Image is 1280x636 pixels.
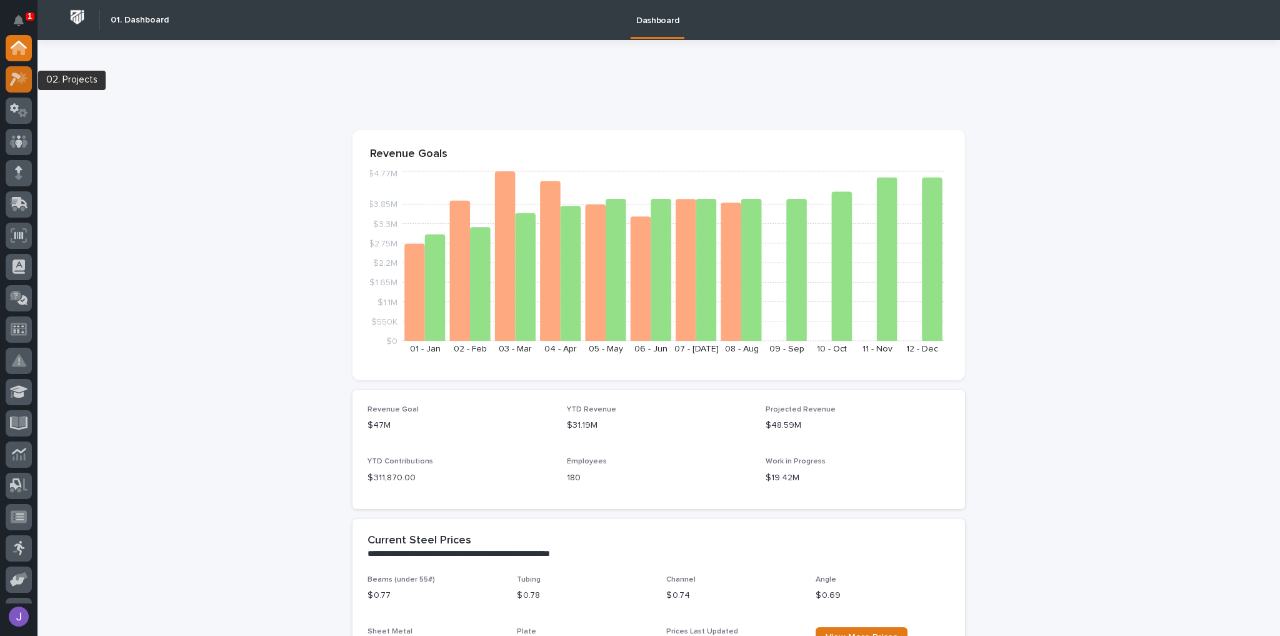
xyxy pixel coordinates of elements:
p: $ 0.74 [666,589,801,602]
span: YTD Contributions [367,458,433,465]
text: 05 - May [589,345,623,353]
div: Notifications1 [16,15,32,35]
span: Employees [567,458,607,465]
text: 03 - Mar [499,345,532,353]
span: Beams (under 55#) [367,576,435,583]
p: Revenue Goals [370,148,947,161]
text: 11 - Nov [862,345,892,353]
span: Tubing [517,576,541,583]
span: Sheet Metal [367,628,412,635]
text: 01 - Jan [410,345,441,353]
text: 07 - [DATE] [674,345,719,353]
p: $19.42M [766,472,950,485]
p: 180 [567,472,751,485]
button: Notifications [6,8,32,34]
text: 06 - Jun [634,345,667,353]
span: Work in Progress [766,458,826,465]
tspan: $2.2M [373,259,397,268]
tspan: $1.1M [377,298,397,307]
span: Revenue Goal [367,406,419,413]
span: YTD Revenue [567,406,616,413]
tspan: $3.3M [373,220,397,229]
tspan: $3.85M [368,201,397,209]
span: Channel [666,576,696,583]
span: Plate [517,628,536,635]
p: 1 [27,12,32,21]
p: $ 0.78 [517,589,651,602]
h2: Current Steel Prices [367,534,471,548]
span: Angle [816,576,836,583]
text: 02 - Feb [454,345,487,353]
p: $31.19M [567,419,751,432]
p: $48.59M [766,419,950,432]
p: $47M [367,419,552,432]
span: Prices Last Updated [666,628,738,635]
button: users-avatar [6,603,32,630]
tspan: $0 [386,337,397,346]
text: 04 - Apr [544,345,577,353]
p: $ 311,870.00 [367,472,552,485]
p: $ 0.69 [816,589,950,602]
text: 12 - Dec [906,345,938,353]
tspan: $4.77M [368,170,397,179]
text: 08 - Aug [725,345,759,353]
tspan: $550K [371,318,397,326]
img: Workspace Logo [66,6,89,29]
tspan: $1.65M [369,279,397,288]
p: $ 0.77 [367,589,502,602]
tspan: $2.75M [369,240,397,248]
h2: 01. Dashboard [111,15,169,26]
span: Projected Revenue [766,406,836,413]
text: 09 - Sep [769,345,804,353]
text: 10 - Oct [817,345,847,353]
